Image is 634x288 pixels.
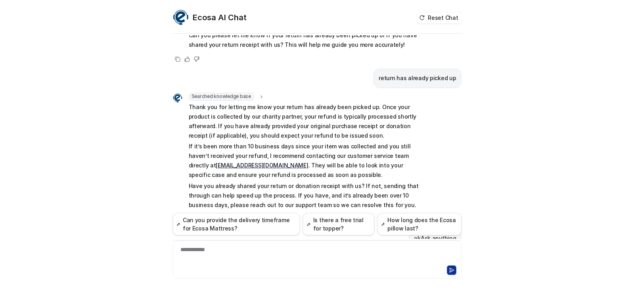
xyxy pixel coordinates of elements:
[189,142,421,180] p: If it’s been more than 10 business days since your item was collected and you still haven’t recei...
[379,73,456,83] p: return has already picked up
[377,213,462,235] button: How long does the Ecosa pillow last?
[173,93,182,103] img: Widget
[189,93,254,101] span: Searched knowledge base
[417,12,461,23] button: Reset Chat
[173,213,300,235] button: Can you provide the delivery timeframe for Ecosa Mattress?
[303,213,374,235] button: Is there a free trial for topper?
[189,181,421,210] p: Have you already shared your return or donation receipt with us? If not, sending that through can...
[189,102,421,140] p: Thank you for letting me know your return has already been picked up. Once your product is collec...
[173,10,189,25] img: Widget
[193,12,247,23] h2: Ecosa AI Chat
[216,162,308,169] a: [EMAIL_ADDRESS][DOMAIN_NAME]
[189,31,421,50] p: Can you please let me know if your return has already been picked up or if you have shared your r...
